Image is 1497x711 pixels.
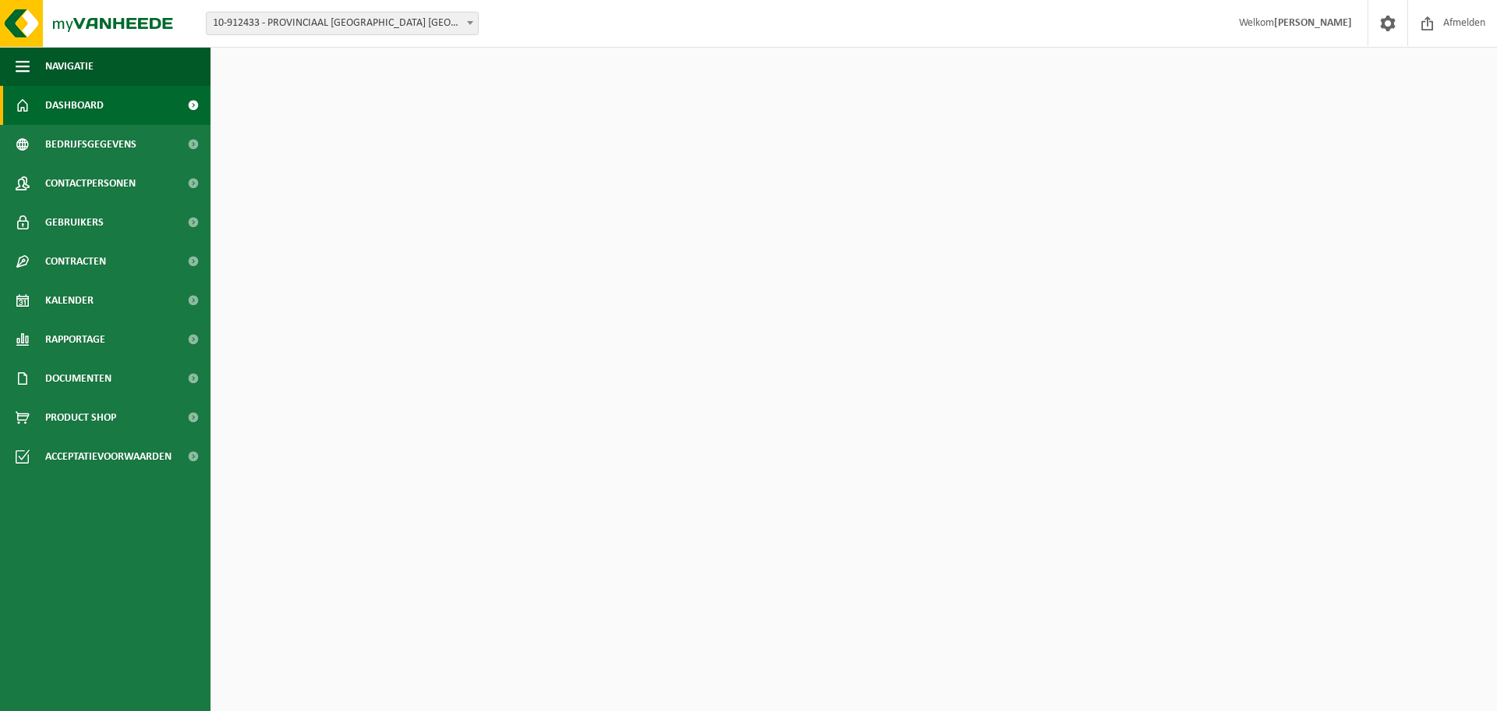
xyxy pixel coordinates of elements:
[45,125,136,164] span: Bedrijfsgegevens
[45,86,104,125] span: Dashboard
[45,164,136,203] span: Contactpersonen
[206,12,479,35] span: 10-912433 - PROVINCIAAL GROENDOMEIN MECHELEN/HOCKEYCLUB - MECHELEN
[45,398,116,437] span: Product Shop
[45,47,94,86] span: Navigatie
[207,12,478,34] span: 10-912433 - PROVINCIAAL GROENDOMEIN MECHELEN/HOCKEYCLUB - MECHELEN
[1274,17,1352,29] strong: [PERSON_NAME]
[45,359,111,398] span: Documenten
[45,281,94,320] span: Kalender
[45,320,105,359] span: Rapportage
[45,203,104,242] span: Gebruikers
[45,437,172,476] span: Acceptatievoorwaarden
[45,242,106,281] span: Contracten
